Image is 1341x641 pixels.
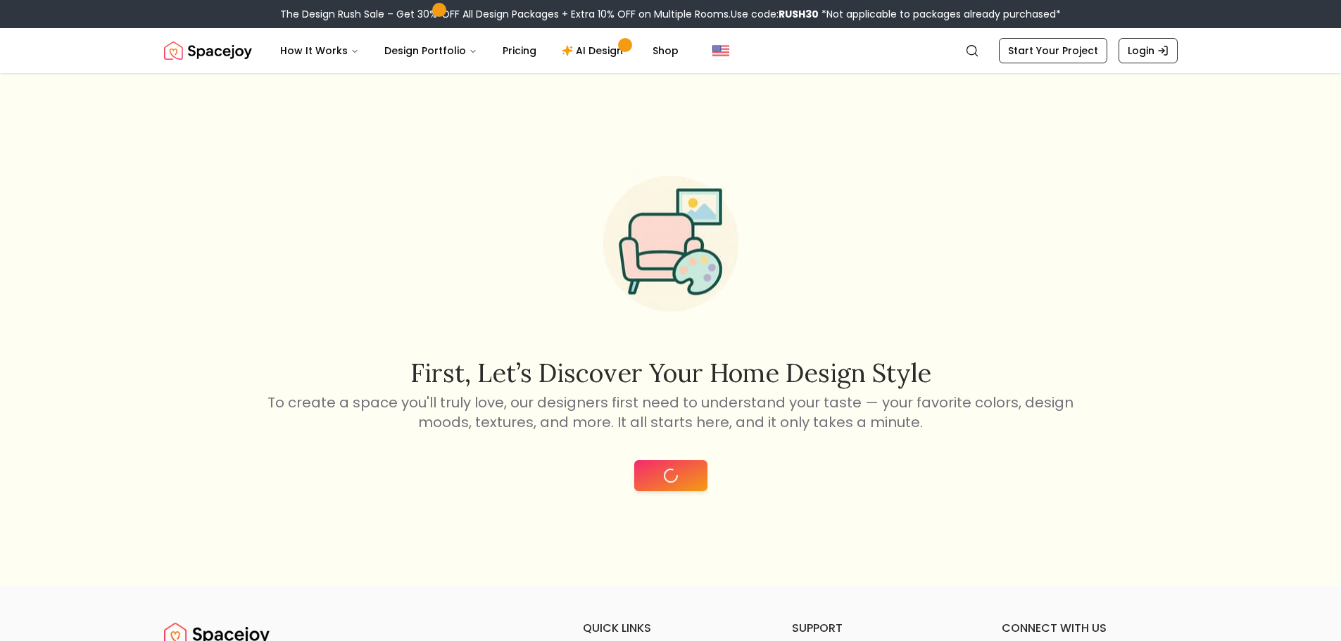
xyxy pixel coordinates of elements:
[583,620,759,637] h6: quick links
[269,37,690,65] nav: Main
[265,359,1076,387] h2: First, let’s discover your home design style
[550,37,638,65] a: AI Design
[164,37,252,65] img: Spacejoy Logo
[779,7,819,21] b: RUSH30
[999,38,1107,63] a: Start Your Project
[164,37,252,65] a: Spacejoy
[641,37,690,65] a: Shop
[491,37,548,65] a: Pricing
[792,620,968,637] h6: support
[819,7,1061,21] span: *Not applicable to packages already purchased*
[581,154,761,334] img: Start Style Quiz Illustration
[280,7,1061,21] div: The Design Rush Sale – Get 30% OFF All Design Packages + Extra 10% OFF on Multiple Rooms.
[164,28,1178,73] nav: Global
[1119,38,1178,63] a: Login
[731,7,819,21] span: Use code:
[269,37,370,65] button: How It Works
[712,42,729,59] img: United States
[265,393,1076,432] p: To create a space you'll truly love, our designers first need to understand your taste — your fav...
[373,37,489,65] button: Design Portfolio
[1002,620,1178,637] h6: connect with us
